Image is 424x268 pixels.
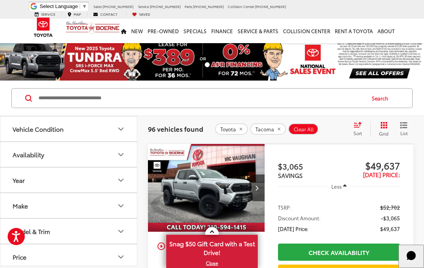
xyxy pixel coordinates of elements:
[29,12,61,17] a: Service
[40,3,87,9] a: Select Language​
[13,228,50,235] div: Model & Trim
[103,4,133,9] span: [PHONE_NUMBER]
[181,19,209,43] a: Specials
[100,11,117,16] span: Contact
[249,174,265,201] button: Next image
[150,4,181,9] span: [PHONE_NUMBER]
[145,19,181,43] a: Pre-Owned
[116,201,125,210] div: Make
[62,12,87,17] a: Map
[13,151,44,158] div: Availability
[193,4,224,9] span: [PHONE_NUMBER]
[215,123,248,135] button: remove Toyota
[13,253,26,260] div: Price
[119,19,129,43] a: Home
[332,19,375,43] a: Rent a Toyota
[379,130,389,137] span: Grid
[38,89,365,107] input: Search by Make, Model, or Keyword
[400,130,408,136] span: List
[41,11,55,16] span: Service
[250,123,286,135] button: remove Tacoma
[40,3,78,9] span: Select Language
[288,123,318,135] button: Clear All
[209,19,235,43] a: Finance
[381,214,400,222] span: -$3,065
[116,252,125,262] div: Price
[353,130,362,136] span: Sort
[294,126,314,132] span: Clear All
[375,19,397,43] a: About
[148,144,265,232] a: 2024 Toyota Tacoma TRD Off-Road2024 Toyota Tacoma TRD Off-Road2024 Toyota Tacoma TRD Off-Road2024...
[87,12,123,17] a: Contact
[278,203,291,211] span: TSRP:
[13,176,25,184] div: Year
[278,171,303,179] span: SAVINGS
[350,121,370,137] button: Select sort value
[138,4,149,9] span: Service
[29,15,58,40] img: Toyota
[281,19,332,43] a: Collision Center
[116,176,125,185] div: Year
[228,4,254,9] span: Collision Center
[0,116,138,141] button: Vehicle ConditionVehicle Condition
[0,142,138,167] button: AvailabilityAvailability
[402,246,421,266] svg: Start Chat
[255,4,286,9] span: [PHONE_NUMBER]
[278,160,339,172] span: $3,065
[278,214,321,222] span: Discount Amount:
[255,126,274,132] span: Tacoma
[82,3,87,9] span: ▼
[370,121,394,137] button: Grid View
[363,170,400,179] span: [DATE] Price:
[139,11,150,16] span: Saved
[328,179,350,193] button: Less
[278,244,400,261] a: Check Availability
[116,227,125,236] div: Model & Trim
[116,150,125,159] div: Availability
[148,124,203,133] span: 96 vehicles found
[116,124,125,134] div: Vehicle Condition
[66,21,120,34] img: Vic Vaughan Toyota of Boerne
[129,19,145,43] a: New
[0,219,138,244] button: Model & TrimModel & Trim
[148,144,265,232] div: 2024 Toyota Tacoma TRD Off-Road 0
[235,19,281,43] a: Service & Parts: Opens in a new tab
[185,4,192,9] span: Parts
[380,203,400,211] span: $52,702
[0,193,138,218] button: MakeMake
[13,125,64,132] div: Vehicle Condition
[380,225,400,232] span: $49,637
[93,4,102,9] span: Sales
[394,121,413,137] button: List View
[167,236,257,259] span: Snag $50 Gift Card with a Test Drive!
[220,126,236,132] span: Toyota
[126,12,156,17] a: My Saved Vehicles
[0,168,138,192] button: YearYear
[74,11,81,16] span: Map
[339,160,400,171] span: $49,637
[365,89,399,108] button: Search
[148,144,265,232] img: 2024 Toyota Tacoma TRD Off-Road
[278,225,308,232] span: [DATE] Price:
[331,183,342,190] span: Less
[13,202,28,209] div: Make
